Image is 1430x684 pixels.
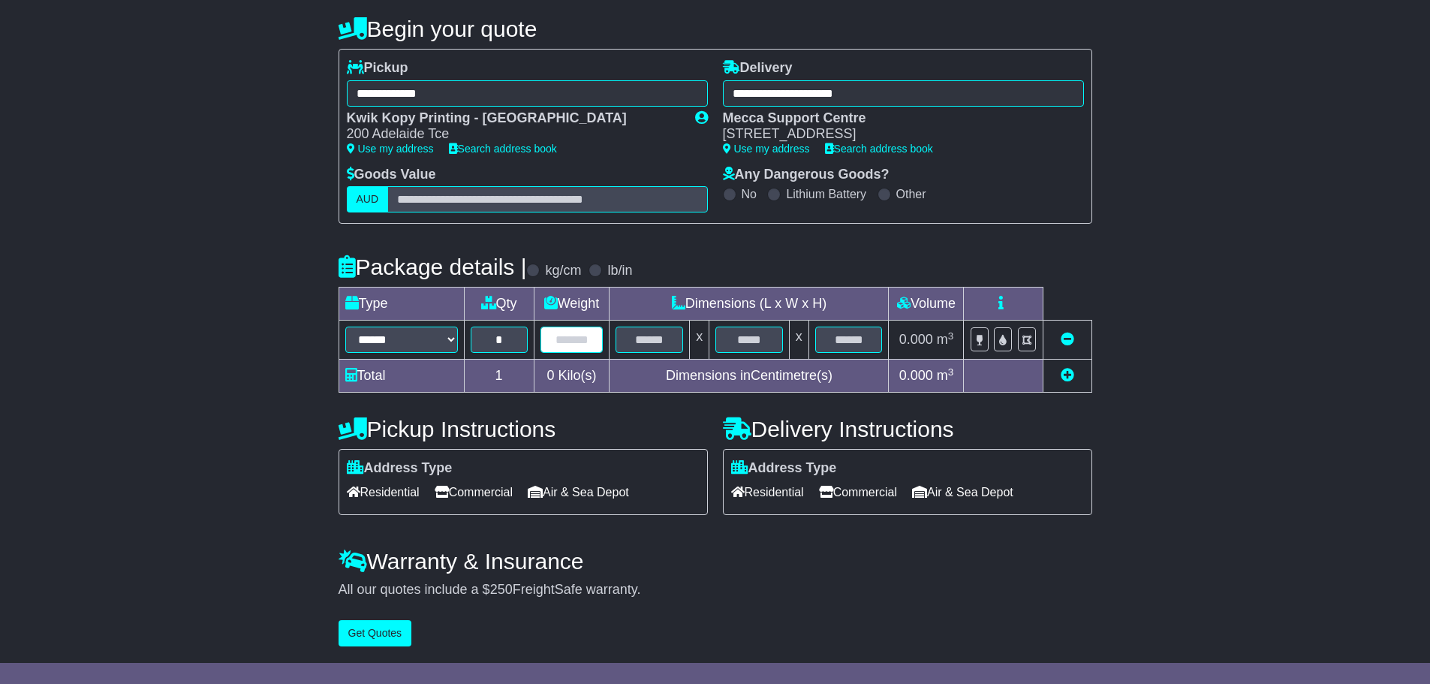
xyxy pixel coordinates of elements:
[786,187,866,201] label: Lithium Battery
[948,366,954,378] sup: 3
[742,187,757,201] label: No
[789,321,808,360] td: x
[347,167,436,183] label: Goods Value
[937,368,954,383] span: m
[610,360,889,393] td: Dimensions in Centimetre(s)
[347,481,420,504] span: Residential
[347,110,680,127] div: Kwik Kopy Printing - [GEOGRAPHIC_DATA]
[490,582,513,597] span: 250
[339,549,1092,574] h4: Warranty & Insurance
[464,360,534,393] td: 1
[723,126,1069,143] div: [STREET_ADDRESS]
[435,481,513,504] span: Commercial
[825,143,933,155] a: Search address book
[339,255,527,279] h4: Package details |
[347,126,680,143] div: 200 Adelaide Tce
[899,368,933,383] span: 0.000
[339,288,464,321] td: Type
[464,288,534,321] td: Qty
[723,143,810,155] a: Use my address
[339,582,1092,598] div: All our quotes include a $ FreightSafe warranty.
[534,360,610,393] td: Kilo(s)
[347,460,453,477] label: Address Type
[339,17,1092,41] h4: Begin your quote
[819,481,897,504] span: Commercial
[1061,368,1074,383] a: Add new item
[347,60,408,77] label: Pickup
[339,620,412,646] button: Get Quotes
[347,143,434,155] a: Use my address
[889,288,964,321] td: Volume
[723,110,1069,127] div: Mecca Support Centre
[339,360,464,393] td: Total
[607,263,632,279] label: lb/in
[690,321,709,360] td: x
[899,332,933,347] span: 0.000
[723,417,1092,441] h4: Delivery Instructions
[339,417,708,441] h4: Pickup Instructions
[1061,332,1074,347] a: Remove this item
[937,332,954,347] span: m
[347,186,389,212] label: AUD
[534,288,610,321] td: Weight
[723,60,793,77] label: Delivery
[528,481,629,504] span: Air & Sea Depot
[731,481,804,504] span: Residential
[731,460,837,477] label: Address Type
[546,368,554,383] span: 0
[896,187,926,201] label: Other
[948,330,954,342] sup: 3
[912,481,1013,504] span: Air & Sea Depot
[449,143,557,155] a: Search address book
[723,167,890,183] label: Any Dangerous Goods?
[610,288,889,321] td: Dimensions (L x W x H)
[545,263,581,279] label: kg/cm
